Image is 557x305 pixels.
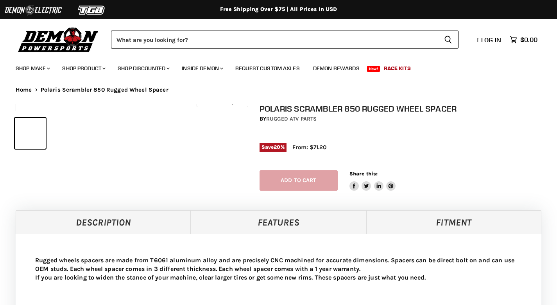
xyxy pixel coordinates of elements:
span: Share this: [349,171,378,177]
button: Polaris Scrambler 850 Rugged Wheel Spacer thumbnail [81,118,112,149]
span: From: $71.20 [292,144,326,151]
ul: Main menu [10,57,536,76]
span: $0.00 [520,36,537,43]
a: Race Kits [378,60,417,76]
img: Demon Electric Logo 2 [4,3,63,18]
img: TGB Logo 2 [63,3,121,18]
h1: Polaris Scrambler 850 Rugged Wheel Spacer [260,104,549,114]
button: Search [438,31,458,49]
a: Fitment [366,210,541,234]
p: Rugged wheels spacers are made from T6061 aluminum alloy and are precisely CNC machined for accur... [35,256,522,282]
a: Log in [474,36,506,43]
input: Search [111,31,438,49]
a: Features [191,210,366,234]
a: Shop Product [56,60,110,76]
aside: Share this: [349,170,396,191]
a: Request Custom Axles [229,60,306,76]
div: by [260,115,549,123]
a: Demon Rewards [307,60,365,76]
a: Shop Discounted [112,60,174,76]
span: Click to expand [201,99,244,105]
span: 20 [274,144,280,150]
span: Polaris Scrambler 850 Rugged Wheel Spacer [41,87,168,93]
button: Polaris Scrambler 850 Rugged Wheel Spacer thumbnail [48,118,79,149]
a: Shop Make [10,60,55,76]
button: Polaris Scrambler 850 Rugged Wheel Spacer thumbnail [15,118,46,149]
span: New! [367,66,380,72]
a: Description [16,210,191,234]
a: Home [16,87,32,93]
span: Log in [481,36,501,44]
a: Inside Demon [176,60,228,76]
span: Save % [260,143,287,152]
form: Product [111,31,458,49]
img: Demon Powersports [16,25,101,53]
a: Rugged ATV Parts [266,116,317,122]
a: $0.00 [506,34,541,45]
